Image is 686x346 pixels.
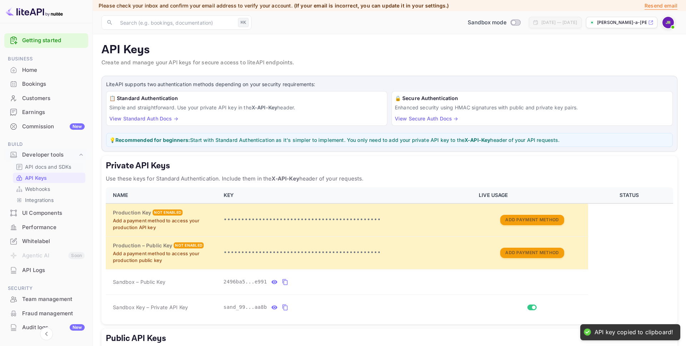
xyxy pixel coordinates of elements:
[500,216,564,222] a: Add Payment Method
[25,174,47,182] p: API Keys
[115,137,190,143] strong: Recommended for beginners:
[224,278,267,286] span: 2496ba5...e991
[294,3,449,9] span: (If your email is incorrect, you can update it in your settings.)
[13,173,85,183] div: API Keys
[474,187,588,203] th: LIVE USAGE
[4,263,88,277] a: API Logs
[22,209,85,217] div: UI Components
[106,333,673,344] h5: Public API Keys
[500,249,564,255] a: Add Payment Method
[252,104,277,110] strong: X-API-Key
[16,196,83,204] a: Integrations
[22,151,78,159] div: Developer tools
[40,327,53,340] button: Collapse navigation
[13,195,85,205] div: Integrations
[99,3,293,9] span: Please check your inbox and confirm your email address to verify your account.
[595,328,673,336] div: API key copied to clipboard!
[113,217,215,231] p: Add a payment method to access your production API key
[22,310,85,318] div: Fraud management
[70,123,85,130] div: New
[16,174,83,182] a: API Keys
[113,250,215,264] p: Add a payment method to access your production public key
[25,196,54,204] p: Integrations
[22,108,85,117] div: Earnings
[109,136,670,144] p: 💡 Start with Standard Authentication as it's simpler to implement. You only need to add your priv...
[4,77,88,91] div: Bookings
[106,80,673,88] p: LiteAPI supports two authentication methods depending on your security requirements:
[4,63,88,76] a: Home
[224,216,471,224] p: •••••••••••••••••••••••••••••••••••••••••••••
[6,6,63,17] img: LiteAPI logo
[22,123,85,131] div: Commission
[25,185,50,193] p: Webhooks
[13,184,85,194] div: Webhooks
[4,285,88,292] span: Security
[22,80,85,88] div: Bookings
[4,77,88,90] a: Bookings
[224,248,471,257] p: •••••••••••••••••••••••••••••••••••••••••••••
[4,206,88,219] a: UI Components
[109,104,384,111] p: Simple and straightforward. Use your private API key in the header.
[500,248,564,258] button: Add Payment Method
[4,292,88,306] a: Team management
[13,162,85,172] div: API docs and SDKs
[106,174,673,183] p: Use these keys for Standard Authentication. Include them in the header of your requests.
[4,63,88,77] div: Home
[4,234,88,248] a: Whitelabel
[238,18,249,27] div: ⌘K
[395,104,670,111] p: Enhanced security using HMAC signatures with public and private key pairs.
[22,266,85,275] div: API Logs
[4,321,88,335] div: Audit logsNew
[4,307,88,320] a: Fraud management
[116,15,235,30] input: Search (e.g. bookings, documentation)
[25,163,71,170] p: API docs and SDKs
[16,163,83,170] a: API docs and SDKs
[4,33,88,48] div: Getting started
[109,94,384,102] h6: 📋 Standard Authentication
[109,115,178,122] a: View Standard Auth Docs →
[22,66,85,74] div: Home
[588,187,673,203] th: STATUS
[468,19,507,27] span: Sandbox mode
[22,223,85,232] div: Performance
[541,19,577,26] div: [DATE] — [DATE]
[22,295,85,303] div: Team management
[22,323,85,332] div: Audit logs
[645,2,677,10] p: Resend email
[113,278,165,286] span: Sandbox – Public Key
[4,120,88,133] a: CommissionNew
[464,137,490,143] strong: X-API-Key
[4,120,88,134] div: CommissionNew
[4,149,88,161] div: Developer tools
[113,242,172,249] h6: Production – Public Key
[101,59,677,67] p: Create and manage your API keys for secure access to liteAPI endpoints.
[22,36,85,45] a: Getting started
[662,17,674,28] img: John A Richards
[4,206,88,220] div: UI Components
[4,55,88,63] span: Business
[219,187,475,203] th: KEY
[101,43,677,57] p: API Keys
[4,221,88,234] div: Performance
[106,187,219,203] th: NAME
[22,237,85,246] div: Whitelabel
[16,185,83,193] a: Webhooks
[465,19,523,27] div: Switch to Production mode
[174,242,204,248] div: Not enabled
[395,94,670,102] h6: 🔒 Secure Authentication
[4,140,88,148] span: Build
[500,215,564,225] button: Add Payment Method
[4,92,88,105] a: Customers
[224,303,267,311] span: sand_99...aa8b
[597,19,647,26] p: [PERSON_NAME]-a-[PERSON_NAME]-36luw....
[4,105,88,119] a: Earnings
[106,187,673,320] table: private api keys table
[4,321,88,334] a: Audit logsNew
[22,94,85,103] div: Customers
[106,160,673,172] h5: Private API Keys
